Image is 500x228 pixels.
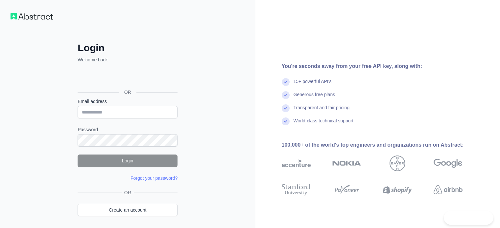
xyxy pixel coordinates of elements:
[119,89,136,95] span: OR
[294,117,354,131] div: World-class technical support
[390,155,405,171] img: bayer
[294,78,332,91] div: 15+ powerful API's
[434,182,463,197] img: airbnb
[78,126,178,133] label: Password
[282,104,290,112] img: check mark
[294,104,350,117] div: Transparent and fair pricing
[332,155,361,171] img: nokia
[282,62,484,70] div: You're seconds away from your free API key, along with:
[78,204,178,216] a: Create an account
[282,182,311,197] img: stanford university
[282,78,290,86] img: check mark
[122,189,134,196] span: OR
[78,42,178,54] h2: Login
[78,155,178,167] button: Login
[332,182,361,197] img: payoneer
[282,155,311,171] img: accenture
[282,117,290,125] img: check mark
[282,91,290,99] img: check mark
[74,70,179,85] iframe: Sign in with Google Button
[282,141,484,149] div: 100,000+ of the world's top engineers and organizations run on Abstract:
[131,176,178,181] a: Forgot your password?
[383,182,412,197] img: shopify
[78,56,178,63] p: Welcome back
[444,211,493,225] iframe: Toggle Customer Support
[78,98,178,105] label: Email address
[11,13,53,20] img: Workflow
[294,91,335,104] div: Generous free plans
[434,155,463,171] img: google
